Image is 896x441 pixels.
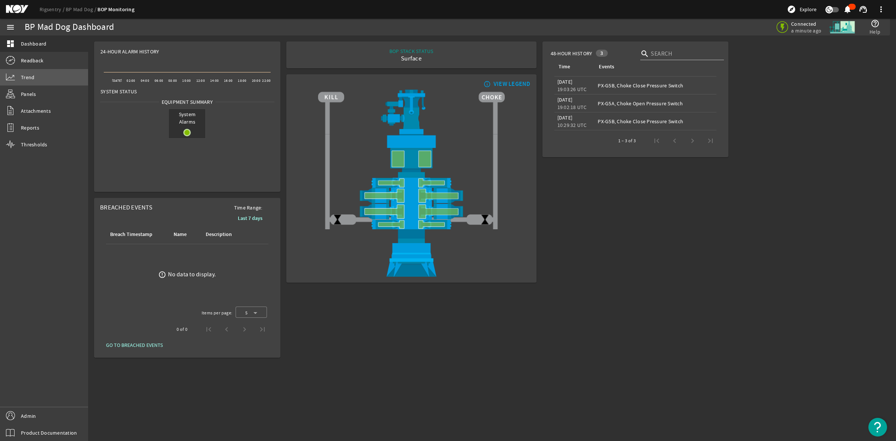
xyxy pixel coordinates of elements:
span: Readback [21,57,43,64]
div: Name [174,230,187,239]
span: Panels [21,90,36,98]
legacy-datetime-component: [DATE] [557,78,573,85]
div: BOP STACK STATUS [389,47,433,55]
div: VIEW LEGEND [494,80,531,88]
legacy-datetime-component: 19:02:18 UTC [557,104,587,111]
button: more_vert [872,0,890,18]
text: [DATE] [112,78,122,83]
div: Description [205,230,242,239]
div: Time [557,63,589,71]
img: PipeRamOpen.png [318,220,505,230]
mat-icon: notifications [843,5,852,14]
b: Last 7 days [238,215,262,222]
legacy-datetime-component: [DATE] [557,96,573,103]
legacy-datetime-component: 19:03:26 UTC [557,86,587,93]
span: Time Range: [228,204,268,211]
button: GO TO BREACHED EVENTS [100,338,169,352]
span: Equipment Summary [159,98,215,106]
mat-icon: menu [6,23,15,32]
div: PX-G5B, Choke Close Pressure Switch [598,82,713,89]
span: Explore [800,6,816,13]
text: 14:00 [210,78,219,83]
i: search [640,49,649,58]
mat-icon: help_outline [871,19,880,28]
mat-icon: dashboard [6,39,15,48]
text: 18:00 [238,78,246,83]
a: Rigsentry [40,6,66,13]
text: 20:00 [252,78,261,83]
text: 16:00 [224,78,233,83]
div: Breach Timestamp [110,230,152,239]
div: Items per page: [202,309,233,317]
img: PipeRamOpen.png [318,178,505,188]
img: RiserAdapter.png [318,90,505,134]
div: PX-G5A, Choke Open Pressure Switch [598,100,713,107]
span: System Status [100,88,137,95]
a: BP Mad Dog [66,6,97,13]
span: Help [869,28,880,35]
span: Dashboard [21,40,46,47]
mat-icon: error_outline [158,271,166,279]
span: Trend [21,74,34,81]
button: Last 7 days [232,211,268,225]
mat-icon: explore [787,5,796,14]
div: No data to display. [168,271,216,278]
div: 1 – 3 of 3 [618,137,636,145]
text: 08:00 [168,78,177,83]
span: Product Documentation [21,429,77,437]
img: WellheadConnector.png [318,229,505,277]
span: System Alarms [169,109,205,127]
text: 02:00 [127,78,135,83]
img: ValveClose.png [479,214,491,225]
div: Events [599,63,614,71]
div: Name [172,230,196,239]
mat-icon: support_agent [859,5,868,14]
span: 24-Hour Alarm History [100,48,159,55]
span: 48-Hour History [551,50,592,57]
text: 06:00 [155,78,163,83]
text: 22:00 [262,78,271,83]
text: 12:00 [196,78,205,83]
img: ShearRamOpen.png [318,204,505,219]
img: ValveClose.png [332,214,343,225]
span: Attachments [21,107,51,115]
legacy-datetime-component: 10:29:32 UTC [557,122,587,128]
span: GO TO BREACHED EVENTS [106,341,163,349]
img: ShearRamOpen.png [318,188,505,204]
legacy-datetime-component: [DATE] [557,114,573,121]
div: Surface [389,55,433,62]
span: Thresholds [21,141,47,148]
span: a minute ago [791,27,823,34]
div: Description [206,230,232,239]
input: Search [651,49,718,58]
img: TransparentStackSlice.png [322,150,333,161]
span: Reports [21,124,39,131]
div: 3 [596,50,607,57]
img: UpperAnnularOpen.png [318,134,505,178]
div: Time [559,63,570,71]
span: Breached Events [100,204,152,211]
img: Skid.svg [828,13,856,41]
div: 0 of 0 [177,326,187,333]
button: Open Resource Center [868,418,887,437]
div: BP Mad Dog Dashboard [25,24,114,31]
text: 10:00 [182,78,191,83]
span: Connected [791,21,823,27]
img: TransparentStackSlice.png [490,150,501,161]
span: Admin [21,412,36,420]
div: Breach Timestamp [109,230,164,239]
text: 04:00 [141,78,149,83]
button: Explore [784,3,819,15]
div: Events [598,63,710,71]
a: BOP Monitoring [97,6,134,13]
div: PX-G5B, Choke Close Pressure Switch [598,118,713,125]
mat-icon: info_outline [482,81,491,87]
